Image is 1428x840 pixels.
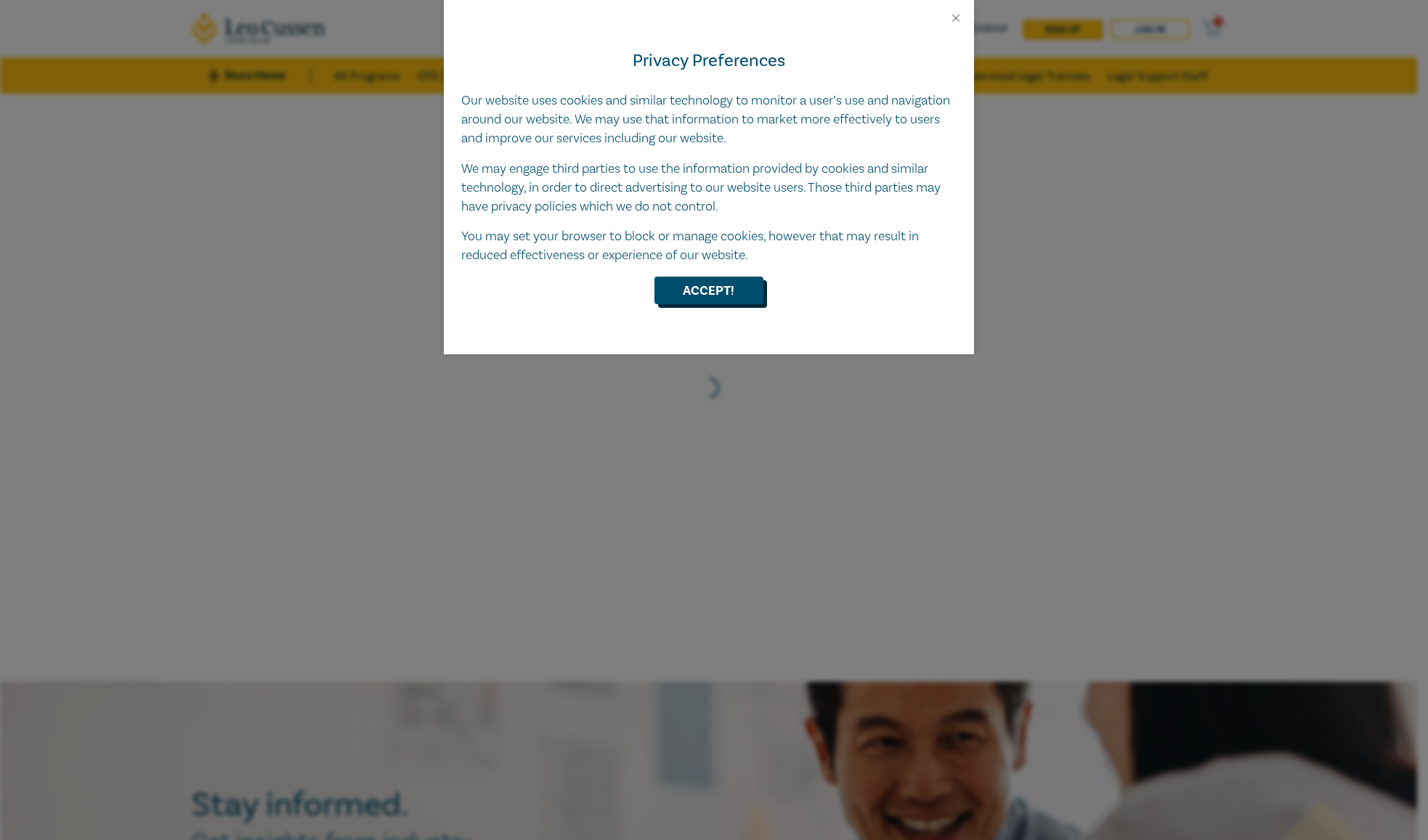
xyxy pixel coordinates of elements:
[461,91,957,148] p: Our website uses cookies and similar technology to monitor a user’s use and navigation around our...
[461,227,957,265] p: You may set your browser to block or manage cookies, however that may result in reduced effective...
[461,160,957,216] p: We may engage third parties to use the information provided by cookies and similar technology, in...
[949,12,962,25] button: Close
[461,48,957,74] h4: Privacy Preferences
[654,277,763,304] button: Accept!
